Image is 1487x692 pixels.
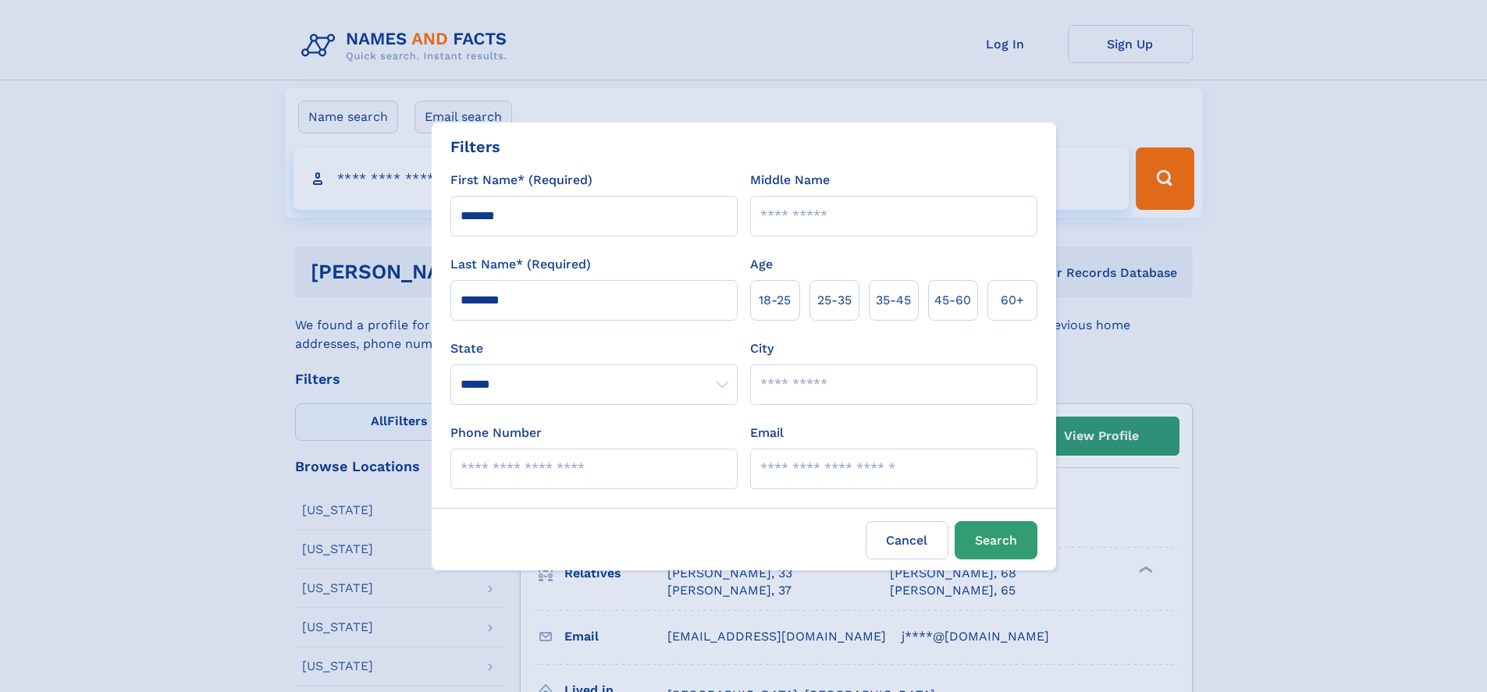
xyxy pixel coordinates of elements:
[866,521,948,559] label: Cancel
[450,135,500,158] div: Filters
[1001,291,1024,310] span: 60+
[817,291,852,310] span: 25‑35
[450,424,542,442] label: Phone Number
[750,424,784,442] label: Email
[759,291,791,310] span: 18‑25
[750,339,774,358] label: City
[750,171,830,190] label: Middle Name
[750,255,773,274] label: Age
[955,521,1037,559] button: Search
[450,171,592,190] label: First Name* (Required)
[450,339,738,358] label: State
[876,291,911,310] span: 35‑45
[934,291,971,310] span: 45‑60
[450,255,591,274] label: Last Name* (Required)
